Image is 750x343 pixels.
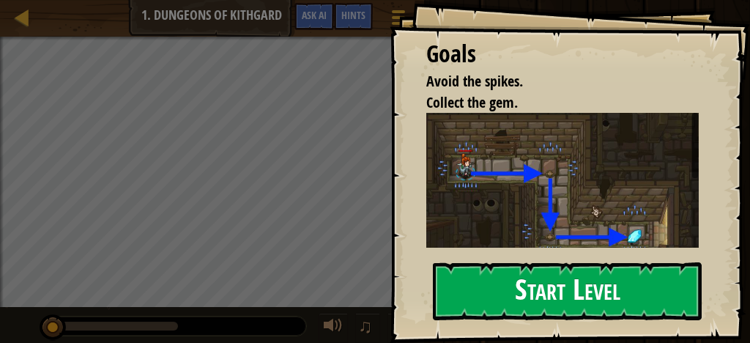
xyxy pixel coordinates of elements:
span: Ask AI [302,8,327,22]
li: Avoid the spikes. [408,71,695,92]
button: Ask AI [294,3,334,30]
div: Goals [426,37,699,71]
button: ♫ [355,313,380,343]
button: Show game menu [380,3,417,37]
li: Collect the gem. [408,92,695,114]
button: Adjust volume [319,313,348,343]
button: Start Level [433,262,702,320]
span: Collect the gem. [426,92,518,112]
span: ♫ [358,315,373,337]
span: Avoid the spikes. [426,71,523,91]
img: Dungeons of kithgard [426,113,708,257]
span: Hints [341,8,365,22]
button: Toggle fullscreen [387,313,417,343]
